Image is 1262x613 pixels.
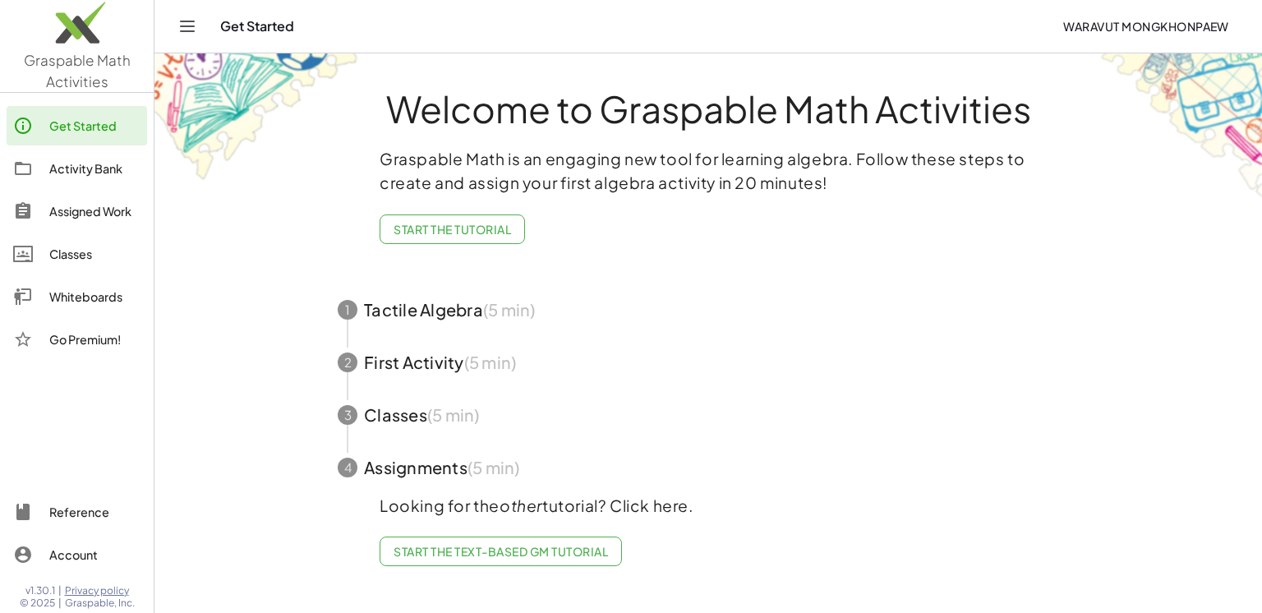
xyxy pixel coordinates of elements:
[20,597,55,610] span: © 2025
[58,597,62,610] span: |
[174,13,200,39] button: Toggle navigation
[49,502,140,522] div: Reference
[500,495,542,515] em: other
[7,106,147,145] a: Get Started
[307,90,1109,127] h1: Welcome to Graspable Math Activities
[154,52,360,182] img: get-started-bg-ul-Ceg4j33I.png
[7,234,147,274] a: Classes
[318,389,1098,441] button: 3Classes(5 min)
[65,597,135,610] span: Graspable, Inc.
[25,584,55,597] span: v1.30.1
[58,584,62,597] span: |
[338,458,357,477] div: 4
[318,336,1098,389] button: 2First Activity(5 min)
[65,584,135,597] a: Privacy policy
[24,51,131,90] span: Graspable Math Activities
[380,494,1037,518] p: Looking for the tutorial? Click here.
[394,222,511,237] span: Start the Tutorial
[49,545,140,565] div: Account
[318,283,1098,336] button: 1Tactile Algebra(5 min)
[7,492,147,532] a: Reference
[7,191,147,231] a: Assigned Work
[49,201,140,221] div: Assigned Work
[338,405,357,425] div: 3
[1050,12,1242,41] button: Waravut Mongkhonpaew
[380,214,525,244] button: Start the Tutorial
[7,277,147,316] a: Whiteboards
[338,353,357,372] div: 2
[7,149,147,188] a: Activity Bank
[1063,19,1229,34] span: Waravut Mongkhonpaew
[7,535,147,574] a: Account
[49,330,140,349] div: Go Premium!
[49,244,140,264] div: Classes
[318,441,1098,494] button: 4Assignments(5 min)
[338,300,357,320] div: 1
[49,159,140,178] div: Activity Bank
[380,537,622,566] a: Start the Text-based GM Tutorial
[394,544,608,559] span: Start the Text-based GM Tutorial
[380,147,1037,195] p: Graspable Math is an engaging new tool for learning algebra. Follow these steps to create and ass...
[49,287,140,306] div: Whiteboards
[49,116,140,136] div: Get Started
